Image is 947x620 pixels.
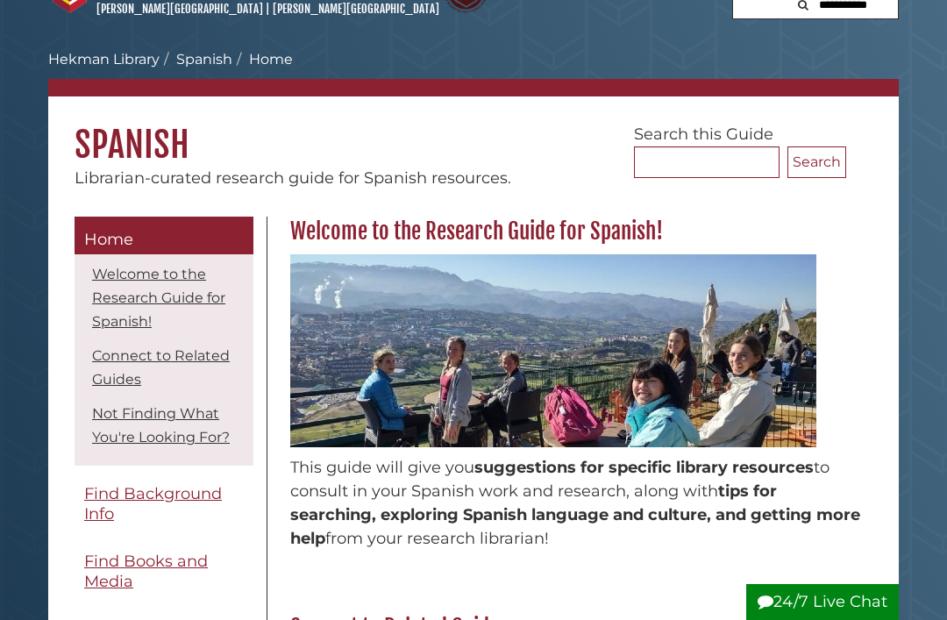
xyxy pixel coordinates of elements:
a: Home [75,217,253,255]
span: | [266,2,270,16]
span: from your research librarian! [325,529,549,548]
h1: Spanish [48,96,899,167]
span: Find Books and Media [84,552,208,591]
a: [PERSON_NAME][GEOGRAPHIC_DATA] [273,2,439,16]
button: 24/7 Live Chat [746,584,899,620]
a: Welcome to the Research Guide for Spanish! [92,266,225,330]
span: tips for searching, exploring Spanish language and culture, and getting more help [290,481,860,548]
span: Home [84,230,133,249]
a: Spanish [176,51,232,68]
li: Home [232,49,293,70]
span: This guide will give you [290,458,474,477]
h2: Welcome to the Research Guide for Spanish! [281,217,872,246]
a: [PERSON_NAME][GEOGRAPHIC_DATA] [96,2,263,16]
a: Find Background Info [75,474,253,533]
a: Not Finding What You're Looking For? [92,405,230,445]
a: Connect to Related Guides [92,347,230,388]
span: to consult in your Spanish work and research, along with [290,458,830,501]
span: suggestions for specific library resources [474,458,814,477]
span: Find Background Info [84,484,222,524]
nav: breadcrumb [48,49,899,96]
a: Hekman Library [48,51,160,68]
span: Librarian-curated research guide for Spanish resources. [75,168,511,188]
a: Find Books and Media [75,542,253,601]
button: Search [787,146,846,178]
